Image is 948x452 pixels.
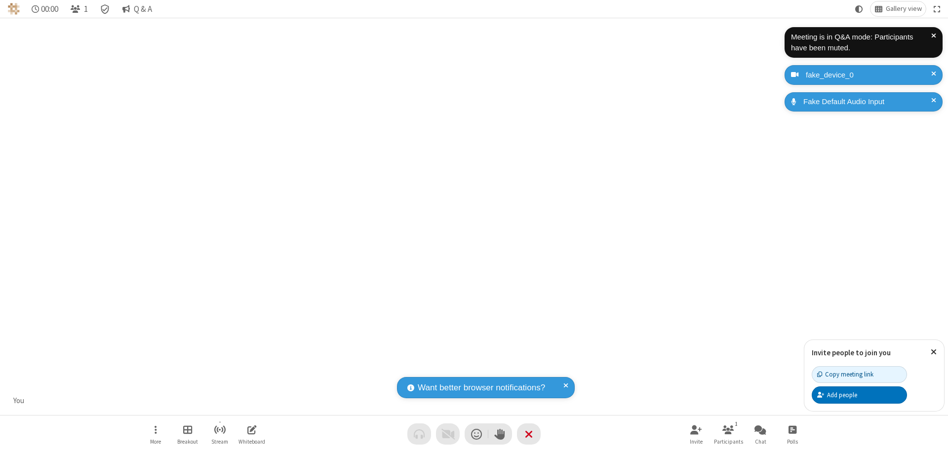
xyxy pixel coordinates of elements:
[800,96,935,108] div: Fake Default Audio Input
[66,1,92,16] button: Open participant list
[28,1,63,16] div: Timer
[205,420,235,448] button: Start streaming
[930,1,945,16] button: Fullscreen
[791,32,931,54] div: Meeting is in Q&A mode: Participants have been muted.
[732,419,741,428] div: 1
[923,340,944,364] button: Close popover
[96,1,115,16] div: Meeting details Encryption enabled
[141,420,170,448] button: Open menu
[755,439,766,445] span: Chat
[177,439,198,445] span: Breakout
[41,4,58,14] span: 00:00
[238,439,265,445] span: Whiteboard
[134,4,152,14] span: Q & A
[436,423,460,445] button: Video
[10,395,28,407] div: You
[407,423,431,445] button: Audio problem - check your Internet connection or call by phone
[8,3,20,15] img: QA Selenium DO NOT DELETE OR CHANGE
[488,423,512,445] button: Raise hand
[517,423,541,445] button: End or leave meeting
[118,1,156,16] button: Q & A
[211,439,228,445] span: Stream
[690,439,703,445] span: Invite
[851,1,867,16] button: Using system theme
[237,420,267,448] button: Open shared whiteboard
[812,366,907,383] button: Copy meeting link
[681,420,711,448] button: Invite participants (⌘+Shift+I)
[817,370,873,379] div: Copy meeting link
[778,420,807,448] button: Open poll
[870,1,926,16] button: Change layout
[418,381,545,394] span: Want better browser notifications?
[173,420,202,448] button: Manage Breakout Rooms
[886,5,922,13] span: Gallery view
[84,4,88,14] span: 1
[713,420,743,448] button: Open participant list
[802,70,935,81] div: fake_device_0
[812,386,907,403] button: Add people
[812,348,891,357] label: Invite people to join you
[787,439,798,445] span: Polls
[465,423,488,445] button: Send a reaction
[150,439,161,445] span: More
[714,439,743,445] span: Participants
[746,420,775,448] button: Open chat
